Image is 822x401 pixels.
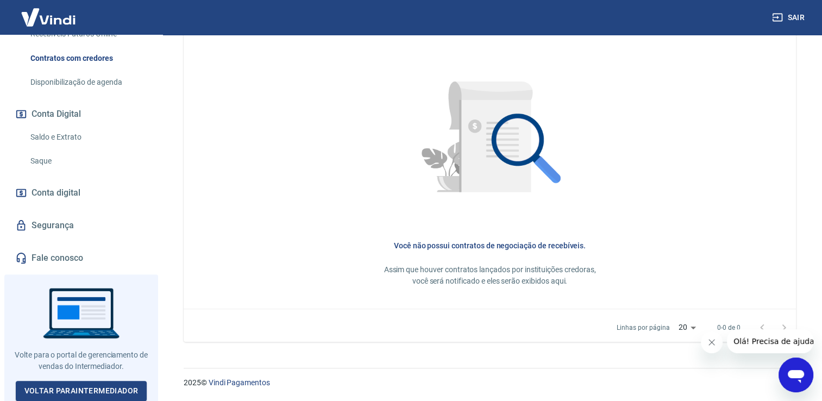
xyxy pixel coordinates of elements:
[26,150,149,172] a: Saque
[13,246,149,270] a: Fale conosco
[384,265,596,285] span: Assim que houver contratos lançados por instituições credoras, você será notificado e eles serão ...
[32,185,80,200] span: Conta digital
[617,323,669,333] p: Linhas por página
[13,181,149,205] a: Conta digital
[13,1,84,34] img: Vindi
[26,71,149,93] a: Disponibilização de agenda
[26,47,149,70] a: Contratos com credores
[184,377,796,389] p: 2025 ©
[701,331,723,353] iframe: Fechar mensagem
[779,358,813,392] iframe: Botão para abrir a janela de mensagens
[717,323,741,333] p: 0-0 de 0
[7,8,91,16] span: Olá! Precisa de ajuda?
[13,214,149,237] a: Segurança
[727,329,813,353] iframe: Mensagem da empresa
[674,319,700,335] div: 20
[201,240,779,251] h6: Você não possui contratos de negociação de recebíveis.
[16,381,147,401] a: Voltar paraIntermediador
[13,102,149,126] button: Conta Digital
[394,45,585,236] img: Nenhum item encontrado
[26,126,149,148] a: Saldo e Extrato
[770,8,809,28] button: Sair
[209,378,270,387] a: Vindi Pagamentos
